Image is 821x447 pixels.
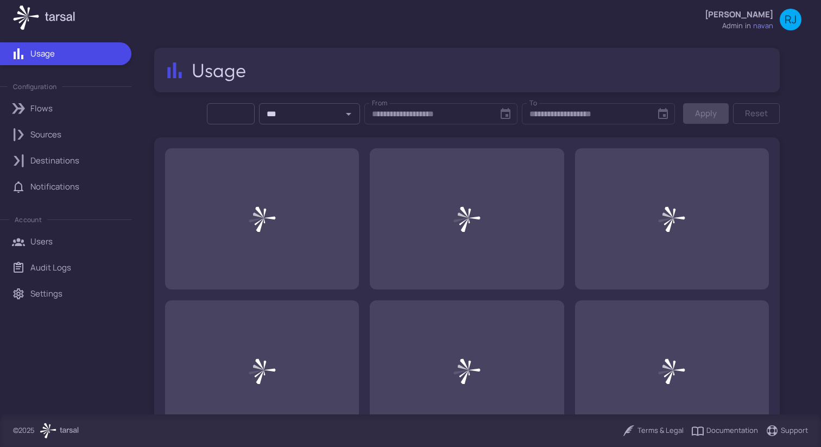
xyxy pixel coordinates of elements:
span: navan [753,21,773,32]
button: Open [341,106,356,122]
span: RJ [785,14,797,25]
img: Loading... [249,206,276,233]
img: Loading... [658,358,685,385]
p: [PERSON_NAME] [705,9,773,21]
label: To [529,98,537,108]
a: Documentation [691,424,758,437]
p: Settings [30,288,62,300]
h2: Usage [192,59,248,81]
img: Loading... [453,358,481,385]
img: Loading... [249,358,276,385]
a: Terms & Legal [622,424,684,437]
p: Configuration [13,82,56,91]
p: Audit Logs [30,262,71,274]
p: Usage [30,48,55,60]
p: Destinations [30,155,79,167]
p: Sources [30,129,61,141]
button: [PERSON_NAME]admininnavanRJ [698,4,808,35]
button: Apply [683,103,729,124]
button: Reset [733,103,780,124]
div: admin [722,21,743,32]
a: Support [766,424,808,437]
p: Account [15,215,41,224]
span: in [745,21,751,32]
img: Loading... [658,206,685,233]
p: Flows [30,103,53,115]
img: Loading... [453,206,481,233]
p: © 2025 [13,425,35,436]
p: Users [30,236,53,248]
p: Notifications [30,181,79,193]
label: From [372,98,388,108]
